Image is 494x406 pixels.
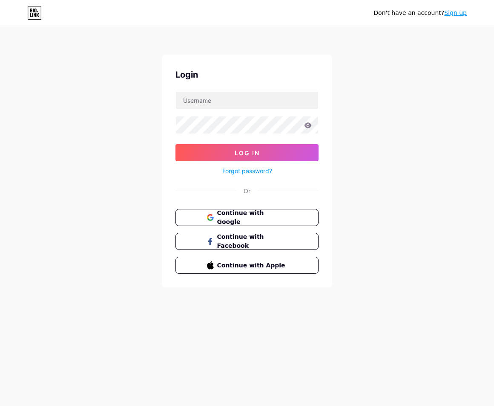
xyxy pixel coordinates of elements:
[222,166,272,175] a: Forgot password?
[444,9,467,16] a: Sign up
[235,149,260,157] span: Log In
[373,9,467,17] div: Don't have an account?
[175,144,319,161] button: Log In
[175,68,319,81] div: Login
[244,186,250,195] div: Or
[175,257,319,274] button: Continue with Apple
[176,92,318,109] input: Username
[175,233,319,250] button: Continue with Facebook
[217,209,287,226] span: Continue with Google
[175,209,319,226] button: Continue with Google
[217,261,287,270] span: Continue with Apple
[217,232,287,250] span: Continue with Facebook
